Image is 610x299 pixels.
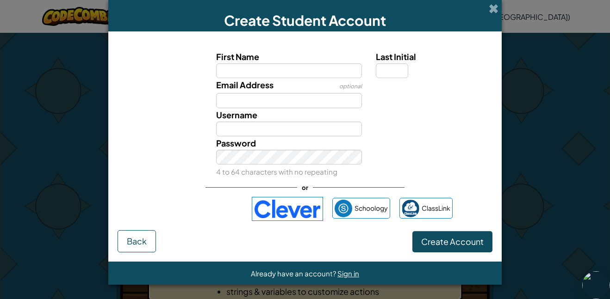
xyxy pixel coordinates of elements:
[127,236,147,246] span: Back
[118,230,156,252] button: Back
[216,110,257,120] span: Username
[412,231,492,252] button: Create Account
[252,197,323,221] img: clever-logo-blue.png
[355,201,388,215] span: Schoology
[216,51,259,62] span: First Name
[582,271,610,299] img: bubble.svg
[297,181,313,194] span: or
[251,269,337,278] span: Already have an account?
[153,199,247,219] iframe: Sign in with Google Button
[421,236,484,247] span: Create Account
[422,201,450,215] span: ClassLink
[216,79,274,90] span: Email Address
[224,12,386,29] span: Create Student Account
[402,200,419,217] img: classlink-logo-small.png
[339,83,362,90] span: optional
[376,51,416,62] span: Last Initial
[337,269,359,278] a: Sign in
[216,138,256,148] span: Password
[216,167,337,176] small: 4 to 64 characters with no repeating
[335,200,352,217] img: schoology.png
